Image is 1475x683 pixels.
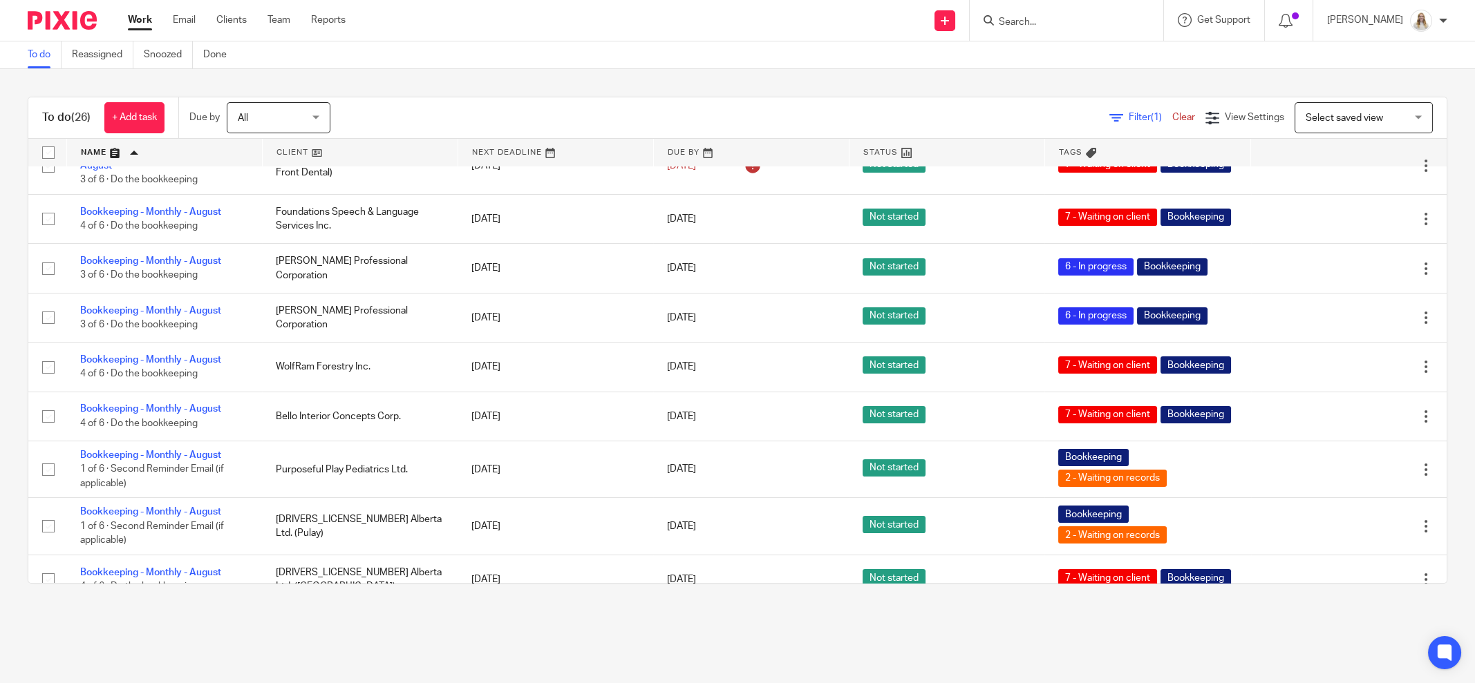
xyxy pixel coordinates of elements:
span: [DATE] [667,575,696,584]
td: Bello Interior Concepts Corp. [262,392,458,441]
img: Headshot%2011-2024%20white%20background%20square%202.JPG [1410,10,1432,32]
span: 3 of 6 · Do the bookkeeping [80,320,198,329]
a: Reports [311,13,346,27]
td: Purposeful Play Pediatrics Ltd. [262,441,458,498]
span: Not started [863,516,926,533]
td: [DATE] [458,555,653,604]
a: Bookkeeping - Monthly - August [80,450,221,460]
span: All [238,113,248,123]
td: [DATE] [458,194,653,243]
td: [DATE] [458,498,653,555]
span: 6 - In progress [1058,307,1134,325]
a: Bookkeeping - Monthly - August [80,568,221,577]
span: Tags [1059,148,1082,156]
span: 3 of 6 · Do the bookkeeping [80,175,198,185]
p: Due by [189,110,220,124]
span: 3 of 6 · Do the bookkeeping [80,271,198,280]
span: [DATE] [667,313,696,323]
a: + Add task [104,102,165,133]
span: Bookkeeping [1137,258,1208,276]
a: Team [267,13,290,27]
a: Snoozed [144,41,193,68]
span: 4 of 6 · Do the bookkeeping [80,369,198,379]
span: Not started [863,406,926,423]
a: Bookkeeping - Monthly - August [80,404,221,414]
span: Bookkeeping [1161,356,1231,374]
span: 2 - Waiting on records [1058,470,1167,487]
span: Bookkeeping [1137,307,1208,325]
h1: To do [42,110,91,125]
span: Select saved view [1306,113,1383,123]
a: Bookkeeping - Monthly - August [80,507,221,517]
span: 1 of 6 · Second Reminder Email (if applicable) [80,521,224,546]
span: 7 - Waiting on client [1058,569,1157,586]
a: Clear [1172,113,1195,122]
span: [DATE] [667,362,696,372]
span: 7 - Waiting on client [1058,209,1157,226]
span: Not started [863,569,926,586]
span: 7 - Waiting on client [1058,356,1157,374]
span: Not started [863,459,926,477]
td: [PERSON_NAME] Professional Corporation [262,293,458,342]
td: Foundations Speech & Language Services Inc. [262,194,458,243]
a: Reassigned [72,41,133,68]
span: [DATE] [667,412,696,421]
span: Not started [863,209,926,226]
img: Pixie [28,11,97,30]
span: Bookkeeping [1161,569,1231,586]
span: 2 - Waiting on records [1058,526,1167,543]
a: Done [203,41,237,68]
span: 1 of 6 · Second Reminder Email (if applicable) [80,465,224,489]
td: [DRIVERS_LICENSE_NUMBER] Alberta Ltd. ([GEOGRAPHIC_DATA]) [262,555,458,604]
span: Get Support [1197,15,1250,25]
a: Bookkeeping - Monthly - August [80,355,221,365]
span: (1) [1151,113,1162,122]
span: Bookkeeping [1161,209,1231,226]
td: [DATE] [458,244,653,293]
span: View Settings [1225,113,1284,122]
td: [PERSON_NAME] Professional Corporation [262,244,458,293]
span: 7 - Waiting on client [1058,406,1157,423]
span: [DATE] [667,214,696,224]
td: [DATE] [458,441,653,498]
td: WolfRam Forestry Inc. [262,343,458,392]
p: [PERSON_NAME] [1327,13,1403,27]
span: Filter [1129,113,1172,122]
span: 4 of 6 · Do the bookkeeping [80,581,198,591]
span: [DATE] [667,465,696,474]
td: [DATE] [458,293,653,342]
span: 4 of 6 · Do the bookkeeping [80,419,198,428]
span: (26) [71,112,91,123]
a: To do [28,41,62,68]
span: [DATE] [667,521,696,531]
span: Not started [863,307,926,325]
span: Not started [863,356,926,374]
a: Work [128,13,152,27]
span: 4 of 6 · Do the bookkeeping [80,221,198,231]
td: [DRIVERS_LICENSE_NUMBER] Alberta Ltd. (Pulay) [262,498,458,555]
span: Bookkeeping [1058,506,1129,523]
a: Clients [216,13,247,27]
span: 6 - In progress [1058,258,1134,276]
a: Bookkeeping - Monthly - August [80,256,221,266]
span: [DATE] [667,263,696,273]
td: [DATE] [458,392,653,441]
span: Not started [863,258,926,276]
a: Email [173,13,196,27]
a: Bookkeeping - Monthly - August [80,306,221,316]
a: Bookkeeping - Monthly - August [80,207,221,217]
input: Search [997,17,1122,29]
span: Bookkeeping [1058,449,1129,466]
span: Bookkeeping [1161,406,1231,423]
td: [DATE] [458,343,653,392]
